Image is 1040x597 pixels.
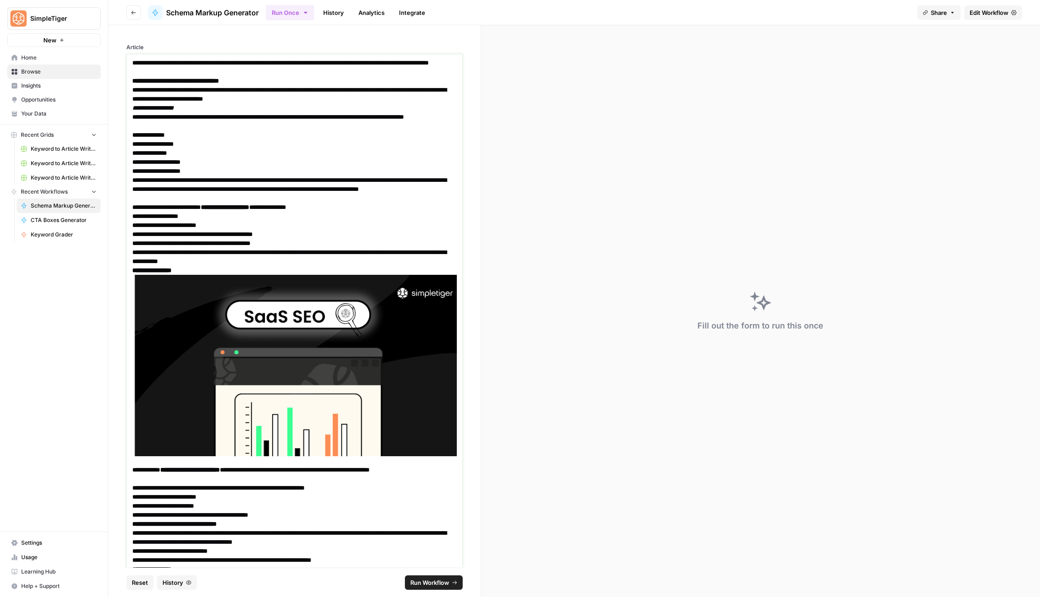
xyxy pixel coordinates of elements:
span: Edit Workflow [970,8,1008,17]
a: Your Data [7,106,101,121]
span: Learning Hub [21,568,97,576]
span: Reset [132,578,148,587]
a: Learning Hub [7,565,101,579]
a: Home [7,51,101,65]
a: Schema Markup Generator [17,199,101,213]
a: Keyword to Article Writer (A-H) [17,142,101,156]
span: Schema Markup Generator [31,202,97,210]
a: Insights [7,79,101,93]
a: Schema Markup Generator [148,5,259,20]
a: Keyword Grader [17,227,101,242]
button: Recent Workflows [7,185,101,199]
span: CTA Boxes Generator [31,216,97,224]
span: Opportunities [21,96,97,104]
a: Analytics [353,5,390,20]
span: Recent Workflows [21,188,68,196]
a: Usage [7,550,101,565]
span: Keyword to Article Writer (R-Z) [31,174,97,182]
button: Workspace: SimpleTiger [7,7,101,30]
button: Run Once [266,5,314,20]
div: Fill out the form to run this once [697,319,823,332]
button: Run Workflow [405,575,463,590]
a: History [318,5,349,20]
span: Your Data [21,110,97,118]
span: Keyword to Article Writer (A-H) [31,145,97,153]
span: Recent Grids [21,131,54,139]
a: Integrate [394,5,431,20]
img: 68150df449daa684857d5e1b_AD_4nXeAT9YZeIHjTfXPf1iecodrgFFYOA39QkeOg8BGcEqar3FtIQaK2xc_EkqS8258bF-Q... [132,275,457,456]
button: Recent Grids [7,128,101,142]
button: Reset [126,575,153,590]
button: Share [917,5,961,20]
label: Article [126,43,463,51]
img: SimpleTiger Logo [10,10,27,27]
a: Keyword to Article Writer (R-Z) [17,171,101,185]
a: Opportunities [7,93,101,107]
span: Usage [21,553,97,561]
button: Help + Support [7,579,101,593]
span: Share [931,8,947,17]
button: History [157,575,197,590]
span: History [162,578,183,587]
a: CTA Boxes Generator [17,213,101,227]
span: Keyword Grader [31,231,97,239]
button: New [7,33,101,47]
span: Home [21,54,97,62]
a: Settings [7,536,101,550]
span: Insights [21,82,97,90]
a: Browse [7,65,101,79]
span: Run Workflow [410,578,449,587]
a: Edit Workflow [964,5,1022,20]
a: Keyword to Article Writer (I-Q) [17,156,101,171]
span: SimpleTiger [30,14,85,23]
span: Browse [21,68,97,76]
span: Schema Markup Generator [166,7,259,18]
span: Settings [21,539,97,547]
span: Help + Support [21,582,97,590]
span: New [43,36,56,45]
span: Keyword to Article Writer (I-Q) [31,159,97,167]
